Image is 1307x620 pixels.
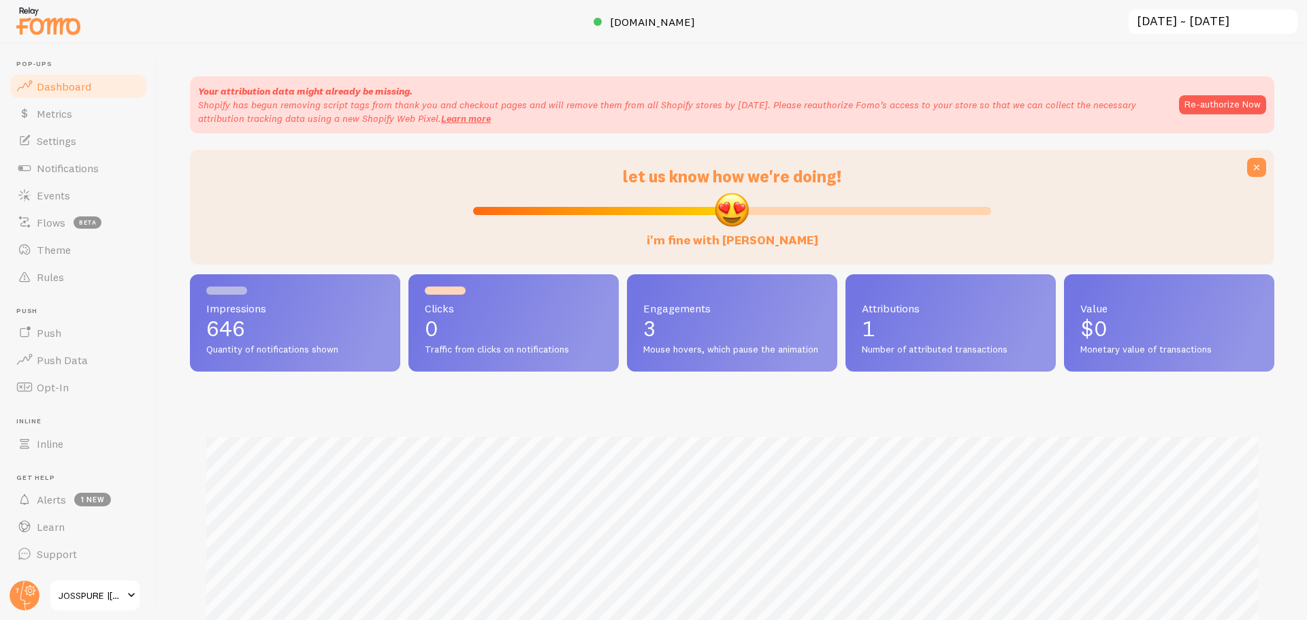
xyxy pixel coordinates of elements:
[425,318,602,340] p: 0
[37,520,65,534] span: Learn
[16,307,148,316] span: Push
[198,85,413,97] strong: Your attribution data might already be missing.
[8,100,148,127] a: Metrics
[37,547,77,561] span: Support
[643,344,821,356] span: Mouse hovers, which pause the animation
[37,134,76,148] span: Settings
[425,303,602,314] span: Clicks
[1080,315,1108,342] span: $0
[37,353,88,367] span: Push Data
[643,318,821,340] p: 3
[74,216,101,229] span: beta
[862,344,1039,356] span: Number of attributed transactions
[206,318,384,340] p: 646
[862,303,1039,314] span: Attributions
[37,80,91,93] span: Dashboard
[8,513,148,540] a: Learn
[37,189,70,202] span: Events
[8,346,148,374] a: Push Data
[8,540,148,568] a: Support
[713,191,750,228] img: emoji.png
[8,263,148,291] a: Rules
[206,303,384,314] span: Impressions
[16,60,148,69] span: Pop-ups
[1179,95,1266,114] button: Re-authorize Now
[198,98,1165,125] p: Shopify has begun removing script tags from thank you and checkout pages and will remove them fro...
[8,209,148,236] a: Flows beta
[8,236,148,263] a: Theme
[8,182,148,209] a: Events
[59,587,123,604] span: JOSSPURE |[PERSON_NAME] Butter Soap & Natural Body Care
[37,437,63,451] span: Inline
[16,417,148,426] span: Inline
[8,154,148,182] a: Notifications
[16,474,148,483] span: Get Help
[8,319,148,346] a: Push
[37,493,66,506] span: Alerts
[37,326,61,340] span: Push
[8,486,148,513] a: Alerts 1 new
[8,73,148,100] a: Dashboard
[623,166,841,186] span: let us know how we're doing!
[49,579,141,612] a: JOSSPURE |[PERSON_NAME] Butter Soap & Natural Body Care
[8,127,148,154] a: Settings
[37,243,71,257] span: Theme
[425,344,602,356] span: Traffic from clicks on notifications
[37,270,64,284] span: Rules
[862,318,1039,340] p: 1
[441,112,491,125] a: Learn more
[1080,303,1258,314] span: Value
[643,303,821,314] span: Engagements
[206,344,384,356] span: Quantity of notifications shown
[37,380,69,394] span: Opt-In
[37,216,65,229] span: Flows
[8,374,148,401] a: Opt-In
[74,493,111,506] span: 1 new
[647,219,818,248] label: i'm fine with [PERSON_NAME]
[37,107,72,120] span: Metrics
[14,3,82,38] img: fomo-relay-logo-orange.svg
[1080,344,1258,356] span: Monetary value of transactions
[37,161,99,175] span: Notifications
[8,430,148,457] a: Inline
